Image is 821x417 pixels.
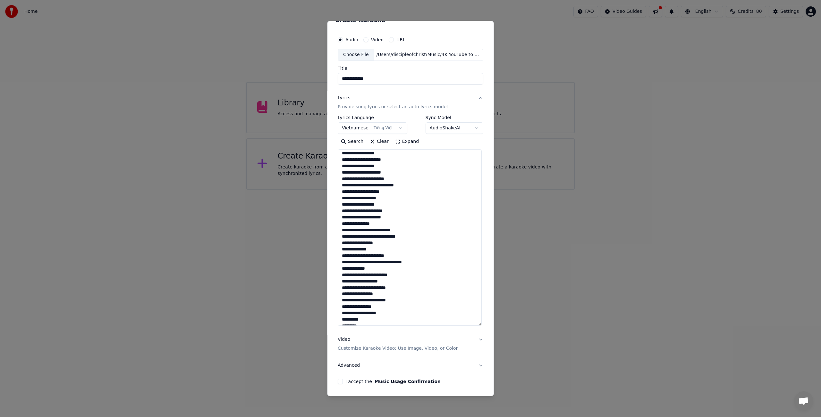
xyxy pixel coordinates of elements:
[374,52,483,58] div: /Users/discipleofchrist/Music/4K YouTube to MP3/Viet Karaoke/[PERSON_NAME] vui_vocal.wav
[375,379,441,384] button: I accept the
[396,37,405,42] label: URL
[338,345,458,352] p: Customize Karaoke Video: Use Image, Video, or Color
[338,49,374,61] div: Choose File
[345,37,358,42] label: Audio
[338,331,483,357] button: VideoCustomize Karaoke Video: Use Image, Video, or Color
[338,95,350,101] div: Lyrics
[338,115,407,120] label: Lyrics Language
[426,115,483,120] label: Sync Model
[338,66,483,70] label: Title
[338,336,458,352] div: Video
[338,357,483,374] button: Advanced
[367,136,392,147] button: Clear
[345,379,441,384] label: I accept the
[338,90,483,115] button: LyricsProvide song lyrics or select an auto lyrics model
[338,115,483,331] div: LyricsProvide song lyrics or select an auto lyrics model
[335,17,486,23] h2: Create Karaoke
[371,37,384,42] label: Video
[338,136,367,147] button: Search
[338,104,448,110] p: Provide song lyrics or select an auto lyrics model
[392,136,422,147] button: Expand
